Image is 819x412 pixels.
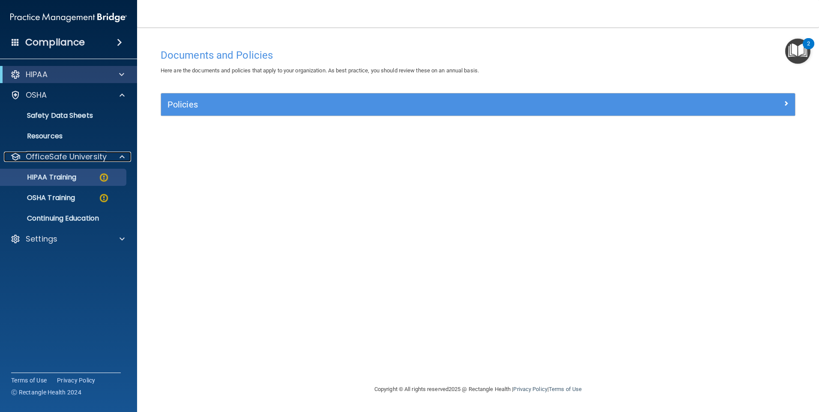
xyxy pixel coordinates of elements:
p: Settings [26,234,57,244]
a: Terms of Use [11,376,47,385]
img: warning-circle.0cc9ac19.png [99,172,109,183]
p: HIPAA [26,69,48,80]
h4: Compliance [25,36,85,48]
h5: Policies [167,100,630,109]
p: OfficeSafe University [26,152,107,162]
img: warning-circle.0cc9ac19.png [99,193,109,203]
span: Ⓒ Rectangle Health 2024 [11,388,81,397]
button: Open Resource Center, 2 new notifications [785,39,810,64]
img: PMB logo [10,9,127,26]
p: OSHA [26,90,47,100]
div: Copyright © All rights reserved 2025 @ Rectangle Health | | [322,376,634,403]
a: Settings [10,234,125,244]
a: HIPAA [10,69,124,80]
a: Privacy Policy [513,386,547,392]
a: Terms of Use [549,386,582,392]
a: OSHA [10,90,125,100]
a: OfficeSafe University [10,152,125,162]
a: Policies [167,98,789,111]
p: Resources [6,132,123,140]
span: Here are the documents and policies that apply to your organization. As best practice, you should... [161,67,479,74]
p: HIPAA Training [6,173,76,182]
h4: Documents and Policies [161,50,795,61]
p: Safety Data Sheets [6,111,123,120]
div: 2 [807,44,810,55]
p: OSHA Training [6,194,75,202]
a: Privacy Policy [57,376,96,385]
p: Continuing Education [6,214,123,223]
